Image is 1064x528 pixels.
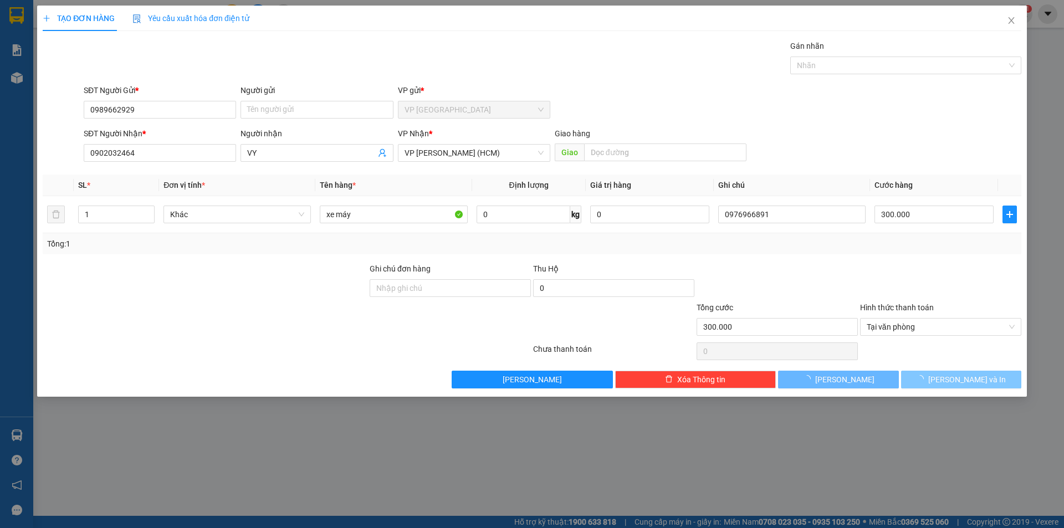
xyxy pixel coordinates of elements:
span: VP [GEOGRAPHIC_DATA]: 84C KQH [PERSON_NAME], P.7, [GEOGRAPHIC_DATA] [48,58,163,72]
button: [PERSON_NAME] và In [901,371,1021,388]
div: SĐT Người Nhận [84,127,236,140]
span: Thu Hộ [533,264,559,273]
span: plus [43,14,50,22]
button: plus [1002,206,1017,223]
input: Ghi Chú [718,206,866,223]
div: Tổng: 1 [47,238,411,250]
img: icon [132,14,141,23]
input: VD: Bàn, Ghế [320,206,467,223]
span: VP Nhận [398,129,429,138]
span: VP Hoàng Văn Thụ (HCM) [405,145,544,161]
span: user-add [378,148,387,157]
span: Tên hàng [320,181,356,189]
span: plus [1003,210,1016,219]
div: Người gửi [241,84,393,96]
span: Giá trị hàng [590,181,631,189]
span: Yêu cầu xuất hóa đơn điện tử [132,14,249,23]
span: Tổng cước [697,303,733,312]
span: close [1007,16,1016,25]
span: Khác [170,206,304,223]
label: Gán nhãn [790,42,824,50]
span: [PERSON_NAME] [503,373,562,386]
strong: PHONG PHÚ EXPRESS [48,6,137,17]
span: Tại văn phòng [867,319,1015,335]
label: Hình thức thanh toán [860,303,934,312]
span: Đơn vị tính [163,181,205,189]
span: VP HCM: 522 [PERSON_NAME], P.4, Q.[GEOGRAPHIC_DATA] [48,18,150,33]
span: loading [916,375,928,383]
label: Ghi chú đơn hàng [370,264,431,273]
button: Close [996,6,1027,37]
span: Giao hàng [555,129,590,138]
button: [PERSON_NAME] [778,371,898,388]
div: Chưa thanh toán [532,343,695,362]
span: Xóa Thông tin [677,373,725,386]
input: Ghi chú đơn hàng [370,279,531,297]
span: SĐT: [48,74,95,81]
span: Định lượng [509,181,549,189]
div: SĐT Người Gửi [84,84,236,96]
button: deleteXóa Thông tin [615,371,776,388]
span: VP Bình Dương: 36 Xuyên Á, [PERSON_NAME], Dĩ An, [GEOGRAPHIC_DATA] [48,34,124,56]
span: Giao [555,143,584,161]
span: VP Đà Lạt [405,101,544,118]
input: Dọc đường [584,143,746,161]
span: loading [803,375,815,383]
span: [PERSON_NAME] và In [928,373,1006,386]
input: 0 [590,206,709,223]
span: SL [78,181,87,189]
span: kg [570,206,581,223]
span: TẠO ĐƠN HÀNG [43,14,115,23]
strong: 0333 161718 [60,74,95,81]
div: VP gửi [398,84,550,96]
img: logo [6,24,45,64]
span: [PERSON_NAME] [815,373,874,386]
span: delete [665,375,673,384]
span: Cước hàng [874,181,913,189]
button: [PERSON_NAME] [452,371,613,388]
button: delete [47,206,65,223]
th: Ghi chú [714,175,870,196]
div: Người nhận [241,127,393,140]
